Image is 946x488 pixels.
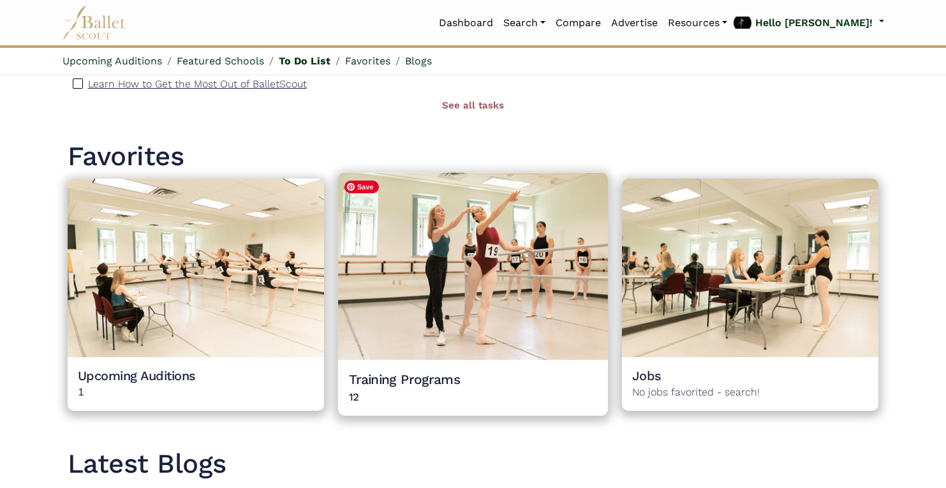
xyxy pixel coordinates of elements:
[349,388,597,406] span: 12
[632,384,869,401] span: No jobs favorited - search!
[755,15,873,31] p: Hello [PERSON_NAME]!
[732,13,883,33] a: profile picture Hello [PERSON_NAME]!
[338,173,608,360] img: ...
[498,10,551,36] a: Search
[279,55,330,67] a: To Do List
[622,179,879,357] img: ...
[632,367,869,384] h4: Jobs
[88,76,307,92] a: Learn How to Get the Most Out of BalletScout
[78,384,314,401] span: 1
[405,55,432,67] a: Blogs
[78,367,314,384] h4: Upcoming Auditions
[63,55,162,67] a: Upcoming Auditions
[551,10,606,36] a: Compare
[344,181,379,193] span: Save
[434,10,498,36] a: Dashboard
[734,17,751,29] img: profile picture
[177,55,264,67] a: Featured Schools
[349,371,597,388] h4: Training Programs
[88,78,307,90] p: Learn How to Get the Most Out of BalletScout
[442,100,504,111] a: See all tasks
[68,179,325,357] img: ...
[68,447,879,482] h1: Latest Blogs
[68,139,879,174] h1: Favorites
[663,10,732,36] a: Resources
[345,55,390,67] a: Favorites
[606,10,663,36] a: Advertise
